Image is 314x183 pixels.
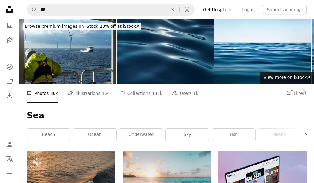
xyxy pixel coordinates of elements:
a: Log in / Sign up [4,138,16,150]
img: 3d render, abstract background of a tranquil and deep blue water surface, with gentle ripples cat... [117,19,214,84]
button: Submit an image [263,5,307,14]
a: View more on iStock↗ [260,72,314,84]
a: Log in [238,5,258,14]
button: Filters [286,84,307,103]
a: Next [293,63,314,120]
a: Users 1k [172,84,198,103]
img: Water surface [214,19,311,84]
form: Find visuals sitewide [27,4,195,16]
a: the sun is setting over the ocean waves [27,177,115,183]
span: 482k [152,90,162,97]
a: Illustrations [4,34,16,46]
a: sky [166,129,209,141]
a: underwater [119,129,163,141]
span: Browse premium images on iStock | [25,24,100,29]
button: Menu [4,167,16,179]
img: Offshore Wind Farm Operations – Worker Observing Service Vessels and wind farm from substation [19,19,116,84]
span: 464 [102,90,110,97]
a: fish [212,129,255,141]
h1: Sea [27,110,307,121]
a: beach [27,129,70,141]
button: Search Unsplash [27,4,37,15]
button: Visual search [180,4,194,15]
button: scroll list to the right [300,129,307,141]
span: 20% off at iStock ↗ [25,24,139,29]
span: 1k [193,90,198,97]
a: Photos [4,19,16,31]
a: Collections 482k [119,84,162,103]
a: Get Unsplash+ [199,5,238,14]
a: ocean [73,129,116,141]
button: Clear [166,4,179,15]
a: Explore [4,61,16,73]
a: seashore during golden hour [123,177,211,183]
span: View more on iStock ↗ [263,75,310,80]
button: Language [4,153,16,165]
a: Illustrations 464 [68,84,110,103]
a: island [258,129,302,141]
a: Browse premium images on iStock|20% off at iStock↗ [19,19,145,34]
